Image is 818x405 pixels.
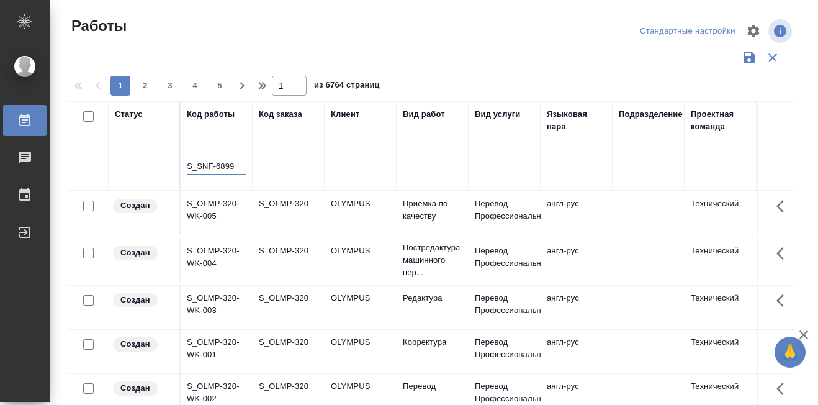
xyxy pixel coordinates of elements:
p: OLYMPUS [331,245,390,257]
p: Перевод [403,380,462,393]
span: 2 [135,80,155,92]
div: Языковая пара [547,108,606,133]
div: Вид работ [403,108,445,121]
div: split button [637,22,739,41]
div: S_OLMP-320 [259,380,318,393]
div: Вид услуги [475,108,521,121]
div: S_OLMP-320 [259,198,318,210]
span: Настроить таблицу [739,16,768,46]
td: S_OLMP-320-WK-003 [181,286,253,329]
p: Создан [120,338,150,350]
td: Технический [685,239,757,282]
div: Клиент [331,108,359,121]
p: Перевод Профессиональный [475,198,534,222]
td: S_OLMP-320-WK-005 [181,191,253,235]
div: Заказ еще не согласован с клиентом, искать исполнителей рано [112,336,173,353]
p: Перевод Профессиональный [475,380,534,405]
div: Проектная команда [691,108,750,133]
span: 4 [185,80,205,92]
td: англ-рус [541,191,613,235]
p: Создан [120,247,150,259]
button: 4 [185,76,205,96]
button: Сохранить фильтры [737,46,761,70]
span: 3 [160,80,180,92]
td: Технический [685,286,757,329]
button: Здесь прячутся важные кнопки [769,239,799,268]
p: OLYMPUS [331,380,390,393]
p: Перевод Профессиональный [475,292,534,317]
p: Корректура [403,336,462,348]
span: Посмотреть информацию [768,19,794,43]
button: Здесь прячутся важные кнопки [769,191,799,221]
p: Приёмка по качеству [403,198,462,222]
p: OLYMPUS [331,336,390,348]
span: из 6764 страниц [314,78,380,96]
p: OLYMPUS [331,198,390,210]
div: Подразделение [619,108,683,121]
p: OLYMPUS [331,292,390,304]
button: 3 [160,76,180,96]
p: Создан [120,294,150,306]
div: Код заказа [259,108,302,121]
div: Заказ еще не согласован с клиентом, искать исполнителей рано [112,245,173,262]
button: Здесь прячутся важные кнопки [769,330,799,360]
button: Здесь прячутся важные кнопки [769,286,799,316]
td: Технический [685,191,757,235]
td: англ-рус [541,330,613,373]
td: Технический [685,330,757,373]
p: Постредактура машинного пер... [403,242,462,279]
p: Создан [120,199,150,212]
span: 5 [210,80,230,92]
div: Статус [115,108,143,121]
p: Создан [120,382,150,394]
button: 2 [135,76,155,96]
p: Перевод Профессиональный [475,245,534,270]
div: Заказ еще не согласован с клиентом, искать исполнителей рано [112,198,173,214]
div: S_OLMP-320 [259,292,318,304]
span: Работы [68,16,127,36]
td: S_OLMP-320-WK-004 [181,239,253,282]
p: Перевод Профессиональный [475,336,534,361]
div: S_OLMP-320 [259,336,318,348]
div: S_OLMP-320 [259,245,318,257]
td: англ-рус [541,239,613,282]
button: Здесь прячутся важные кнопки [769,374,799,404]
button: 5 [210,76,230,96]
div: Код работы [187,108,235,121]
span: 🙏 [780,339,801,365]
button: 🙏 [775,337,806,368]
p: Редактура [403,292,462,304]
button: Сбросить фильтры [761,46,784,70]
div: Заказ еще не согласован с клиентом, искать исполнителей рано [112,292,173,309]
td: S_OLMP-320-WK-001 [181,330,253,373]
div: Заказ еще не согласован с клиентом, искать исполнителей рано [112,380,173,397]
td: англ-рус [541,286,613,329]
